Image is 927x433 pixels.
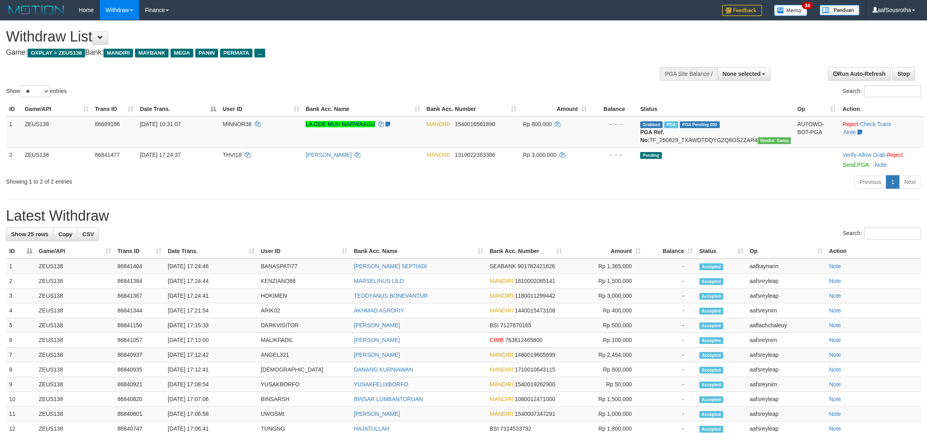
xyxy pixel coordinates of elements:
[114,377,165,392] td: 86840921
[746,303,826,318] td: aafsreynim
[137,102,219,117] th: Date Trans.: activate to sort column descending
[302,102,423,117] th: Bank Acc. Name: activate to sort column ascending
[354,396,423,402] a: BINSAR LUMBANTORUAN
[258,259,351,274] td: BANASPATI77
[640,121,663,128] span: Grabbed
[222,152,241,158] span: THVI18
[640,152,662,159] span: Pending
[746,348,826,362] td: aafsreyleap
[195,49,218,57] span: PANIN
[829,352,841,358] a: Note
[565,333,644,348] td: Rp 100,000
[95,121,120,127] span: 86689186
[565,362,644,377] td: Rp 800,000
[515,293,555,299] span: Copy 1180011299442 to clipboard
[6,362,36,377] td: 8
[6,289,36,303] td: 3
[490,337,504,343] span: CIMB
[6,377,36,392] td: 9
[839,102,924,117] th: Action
[774,5,808,16] img: Button%20Memo.svg
[699,308,723,314] span: Accepted
[490,263,516,269] span: SEABANK
[6,4,67,16] img: MOTION_logo.png
[746,259,826,274] td: aafkaynarin
[565,407,644,421] td: Rp 1,000,000
[165,303,258,318] td: [DATE] 17:21:54
[490,293,513,299] span: MANDIRI
[644,274,696,289] td: -
[354,278,404,284] a: MARSELINUS LILO
[6,208,921,224] h1: Latest Withdraw
[515,381,555,388] span: Copy 1540019262900 to clipboard
[843,227,921,239] label: Search:
[842,152,856,158] a: Verify
[520,102,590,117] th: Amount: activate to sort column ascending
[842,162,868,168] a: Send PGA
[660,67,717,81] div: PGA Site Balance /
[222,121,251,127] span: MINNOR38
[699,382,723,388] span: Accepted
[36,377,114,392] td: ZEUS138
[644,377,696,392] td: -
[829,293,841,299] a: Note
[644,362,696,377] td: -
[114,244,165,259] th: Trans ID: activate to sort column ascending
[455,121,495,127] span: Copy 1540016561890 to clipboard
[699,396,723,403] span: Accepted
[699,322,723,329] span: Accepted
[165,392,258,407] td: [DATE] 17:07:06
[864,227,921,239] input: Search:
[858,152,885,158] a: Allow Grab
[6,102,22,117] th: ID
[794,102,839,117] th: Op: activate to sort column ascending
[746,377,826,392] td: aafsreynim
[523,121,552,127] span: Rp 800.000
[637,117,794,148] td: TF_250829_TXAWDTDQYGZQ8OS2ZAR4
[58,231,72,237] span: Copy
[854,175,886,189] a: Previous
[490,411,513,417] span: MANDIRI
[746,274,826,289] td: aafsreyleap
[306,152,351,158] a: [PERSON_NAME]
[644,348,696,362] td: -
[842,121,858,127] a: Reject
[165,259,258,274] td: [DATE] 17:24:46
[36,274,114,289] td: ZEUS138
[354,307,404,314] a: AKHMAD ASRORIY
[699,337,723,344] span: Accepted
[794,117,839,148] td: AUTOWD-BOT-PGA
[6,174,380,186] div: Showing 1 to 2 of 2 entries
[6,407,36,421] td: 11
[114,259,165,274] td: 86841404
[892,67,915,81] a: Stop
[593,151,634,159] div: - - -
[500,425,531,432] span: Copy 7314533792 to clipboard
[135,49,169,57] span: MAYBANK
[6,147,22,172] td: 2
[829,411,841,417] a: Note
[699,367,723,374] span: Accepted
[746,407,826,421] td: aafsreyleap
[860,121,891,127] a: Check Trans
[820,5,860,16] img: panduan.png
[826,244,921,259] th: Action
[6,117,22,148] td: 1
[746,362,826,377] td: aafsreyleap
[6,244,36,259] th: ID: activate to sort column descending
[490,322,499,328] span: BSI
[565,244,644,259] th: Amount: activate to sort column ascending
[490,278,513,284] span: MANDIRI
[258,392,351,407] td: BINSARSH
[758,137,791,144] span: Vendor URL: https://trx31.1velocity.biz
[6,392,36,407] td: 10
[354,293,428,299] a: TEDDYANUS BONEVANTUR
[114,289,165,303] td: 86841367
[515,366,555,373] span: Copy 1710010643115 to clipboard
[593,120,634,128] div: - - -
[490,381,513,388] span: MANDIRI
[258,407,351,421] td: UWOSMI
[899,175,921,189] a: Next
[92,102,137,117] th: Trans ID: activate to sort column ascending
[644,392,696,407] td: -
